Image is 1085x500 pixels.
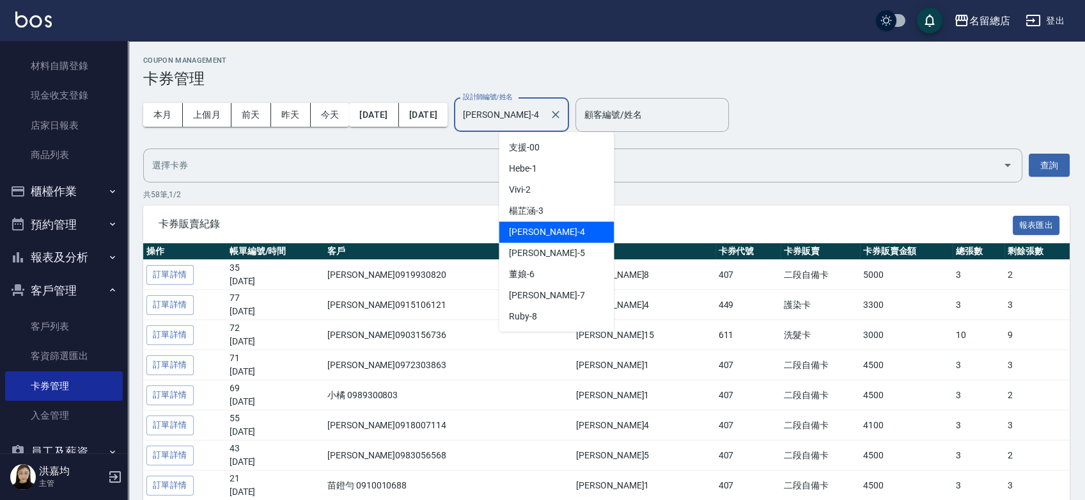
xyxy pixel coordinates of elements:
td: 407 [715,440,781,471]
td: 611 [715,320,781,350]
td: [PERSON_NAME]5 [573,440,715,471]
th: 帳單編號/時間 [226,243,324,260]
p: [DATE] [230,335,321,348]
td: [PERSON_NAME]4 [573,410,715,440]
span: [PERSON_NAME] -9 [509,331,584,344]
td: [PERSON_NAME]0918007114 [324,410,573,440]
p: [DATE] [230,305,321,318]
a: 訂單詳情 [146,325,194,345]
td: [PERSON_NAME]15 [573,320,715,350]
td: 二段自備卡 [781,260,860,290]
button: Open [997,155,1018,175]
td: 4500 [860,440,953,471]
button: 櫃檯作業 [5,175,123,208]
td: 35 [226,260,324,290]
a: 客戶列表 [5,312,123,341]
td: 4500 [860,350,953,380]
a: 客資篩選匯出 [5,341,123,371]
td: 3 [1004,290,1070,320]
td: 二段自備卡 [781,380,860,410]
td: 407 [715,410,781,440]
button: [DATE] [349,103,398,127]
td: 3 [953,290,1004,320]
button: 昨天 [271,103,311,127]
td: 4500 [860,380,953,410]
button: 上個月 [183,103,231,127]
img: Person [10,464,36,490]
td: 3 [953,380,1004,410]
a: 卡券管理 [5,371,123,401]
td: 72 [226,320,324,350]
span: Hebe -1 [509,162,537,175]
span: 支援 -00 [509,141,540,154]
a: 訂單詳情 [146,265,194,285]
button: 查詢 [1029,154,1070,177]
button: 客戶管理 [5,274,123,307]
a: 訂單詳情 [146,355,194,375]
h2: Coupon Management [143,56,1070,65]
td: 2 [1004,440,1070,471]
div: 名留總店 [969,13,1010,29]
td: [PERSON_NAME]0915106121 [324,290,573,320]
td: [PERSON_NAME]1 [573,350,715,380]
a: 店家日報表 [5,111,123,140]
td: 二段自備卡 [781,350,860,380]
td: [PERSON_NAME]1 [573,380,715,410]
th: 操作 [143,243,226,260]
span: [PERSON_NAME] -7 [509,289,584,302]
span: Ruby -8 [509,310,537,323]
td: 二段自備卡 [781,440,860,471]
a: 訂單詳情 [146,415,194,435]
td: [PERSON_NAME]0903156736 [324,320,573,350]
p: [DATE] [230,485,321,499]
td: 407 [715,260,781,290]
td: 2 [1004,380,1070,410]
span: 楊芷涵 -3 [509,204,543,218]
button: 本月 [143,103,183,127]
td: 3 [953,350,1004,380]
button: 前天 [231,103,271,127]
td: 洗髮卡 [781,320,860,350]
p: [DATE] [230,395,321,408]
label: 設計師編號/姓名 [463,92,513,102]
button: 預約管理 [5,208,123,241]
td: [PERSON_NAME]0972303863 [324,350,573,380]
th: 卡券販賣金額 [860,243,953,260]
img: Logo [15,12,52,28]
th: 剩餘張數 [1004,243,1070,260]
th: 卡券代號 [715,243,781,260]
button: Clear [547,106,565,124]
p: [DATE] [230,275,321,288]
span: Vivi -2 [509,183,531,197]
td: 3000 [860,320,953,350]
td: 3 [1004,410,1070,440]
td: 4100 [860,410,953,440]
td: 55 [226,410,324,440]
td: [PERSON_NAME]8 [573,260,715,290]
td: 69 [226,380,324,410]
td: 2 [1004,260,1070,290]
td: 449 [715,290,781,320]
td: 10 [953,320,1004,350]
p: [DATE] [230,455,321,469]
td: 407 [715,350,781,380]
h5: 洪嘉均 [39,465,104,478]
td: 3 [953,260,1004,290]
td: 3 [953,410,1004,440]
a: 報表匯出 [1013,218,1060,230]
td: 71 [226,350,324,380]
button: [DATE] [399,103,448,127]
button: save [917,8,942,33]
a: 訂單詳情 [146,446,194,465]
span: 卡券販賣紀錄 [159,218,1013,230]
button: 今天 [311,103,350,127]
td: 3 [953,440,1004,471]
p: [DATE] [230,425,321,439]
a: 訂單詳情 [146,295,194,315]
h3: 卡券管理 [143,70,1070,88]
span: 董娘 -6 [509,268,535,281]
td: 5000 [860,260,953,290]
button: 報表及分析 [5,241,123,274]
td: 407 [715,380,781,410]
a: 入金管理 [5,401,123,430]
